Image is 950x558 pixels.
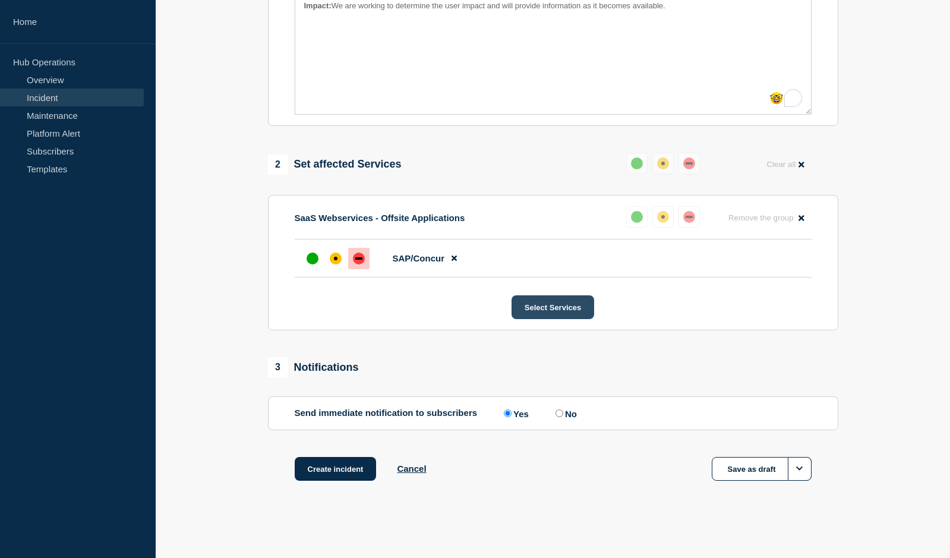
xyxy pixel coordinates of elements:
div: affected [330,253,342,264]
div: Send immediate notification to subscribers [295,408,812,419]
div: up [307,253,318,264]
div: down [353,253,365,264]
div: affected [657,211,669,223]
button: Select Services [512,295,594,319]
button: up [626,153,648,174]
label: Yes [501,408,529,419]
button: Cancel [397,464,426,474]
button: Save as draft [712,457,812,481]
strong: Impact: [304,1,332,10]
button: affected [652,206,674,228]
input: Yes [504,409,512,417]
span: 3 [268,357,288,377]
p: SaaS Webservices - Offsite Applications [295,213,465,223]
span: We are working to determine the user impact and will provide information as it becomes available. [332,1,665,10]
div: down [683,157,695,169]
button: affected [652,153,674,174]
input: No [556,409,563,417]
button: Remove the group [721,206,812,229]
button: Clear all [759,153,811,176]
span: Remove the group [728,213,794,222]
button: down [678,153,700,174]
div: affected [657,157,669,169]
button: Options [788,457,812,481]
div: Set affected Services [268,155,402,175]
button: up [626,206,648,228]
span: SAP/Concur [393,253,445,263]
p: Send immediate notification to subscribers [295,408,478,419]
label: No [553,408,577,419]
div: down [683,211,695,223]
div: up [631,211,643,223]
div: up [631,157,643,169]
span: 2 [268,155,288,175]
div: Notifications [268,357,359,377]
button: down [678,206,700,228]
button: Create incident [295,457,377,481]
